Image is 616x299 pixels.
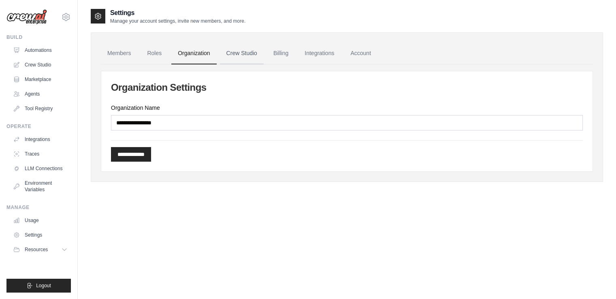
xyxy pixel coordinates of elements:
div: Manage [6,204,71,211]
a: Marketplace [10,73,71,86]
button: Logout [6,279,71,293]
span: Resources [25,246,48,253]
a: Crew Studio [220,43,264,64]
h2: Settings [110,8,245,18]
a: Agents [10,88,71,100]
a: Crew Studio [10,58,71,71]
div: Build [6,34,71,41]
a: LLM Connections [10,162,71,175]
p: Manage your account settings, invite new members, and more. [110,18,245,24]
a: Integrations [10,133,71,146]
h2: Organization Settings [111,81,583,94]
a: Usage [10,214,71,227]
a: Traces [10,147,71,160]
span: Logout [36,282,51,289]
button: Resources [10,243,71,256]
a: Roles [141,43,168,64]
div: Operate [6,123,71,130]
a: Environment Variables [10,177,71,196]
a: Automations [10,44,71,57]
label: Organization Name [111,104,583,112]
a: Members [101,43,137,64]
a: Tool Registry [10,102,71,115]
a: Organization [171,43,216,64]
img: Logo [6,9,47,25]
a: Settings [10,229,71,241]
a: Billing [267,43,295,64]
a: Integrations [298,43,341,64]
a: Account [344,43,377,64]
